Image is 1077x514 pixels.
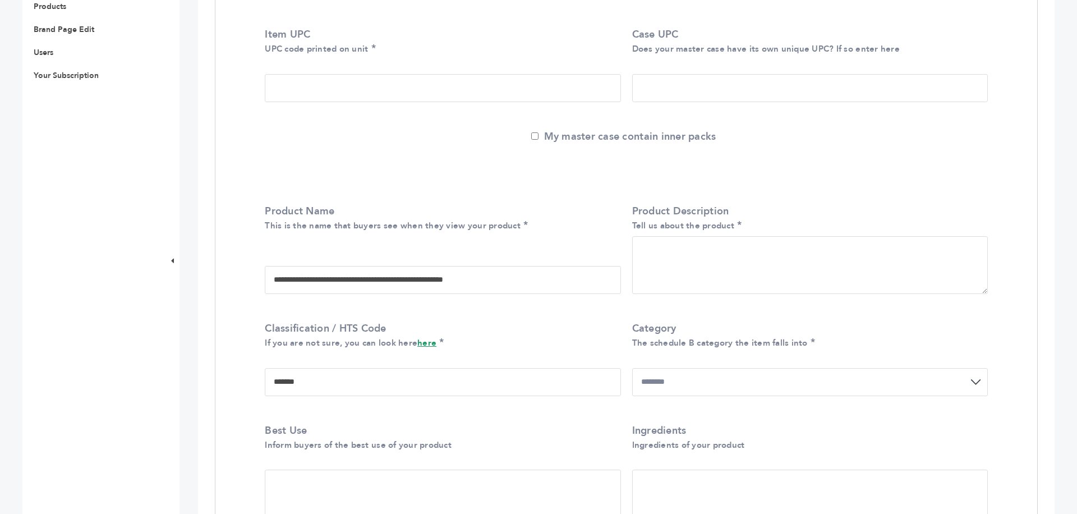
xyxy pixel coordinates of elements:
[632,43,900,54] small: Does your master case have its own unique UPC? If so enter here
[265,220,521,231] small: This is the name that buyers see when they view your product
[632,204,982,232] label: Product Description
[632,337,808,348] small: The schedule B category the item falls into
[417,337,436,348] a: here
[265,424,615,452] label: Best Use
[34,1,66,12] a: Products
[632,322,982,350] label: Category
[632,424,982,452] label: Ingredients
[265,322,615,350] label: Classification / HTS Code
[531,130,716,144] label: My master case contain inner packs
[265,337,436,348] small: If you are not sure, you can look here
[34,24,94,35] a: Brand Page Edit
[632,220,735,231] small: Tell us about the product
[632,27,982,56] label: Case UPC
[632,439,745,451] small: Ingredients of your product
[265,204,615,232] label: Product Name
[265,439,452,451] small: Inform buyers of the best use of your product
[265,27,615,56] label: Item UPC
[265,43,368,54] small: UPC code printed on unit
[34,70,99,81] a: Your Subscription
[531,132,538,140] input: My master case contain inner packs
[34,47,53,58] a: Users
